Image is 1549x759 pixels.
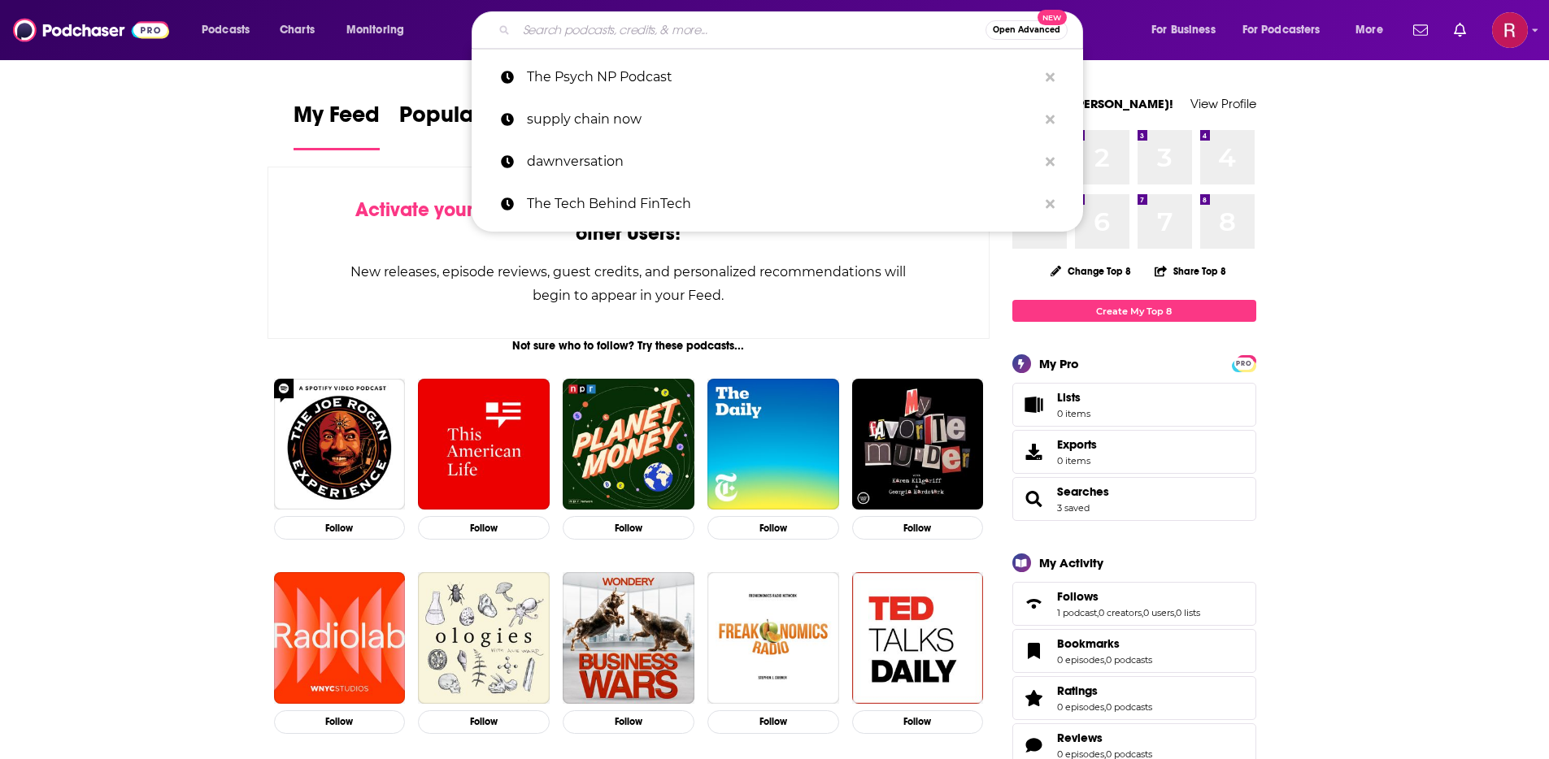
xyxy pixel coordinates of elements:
[1012,430,1256,474] a: Exports
[274,572,406,704] a: Radiolab
[1174,607,1176,618] span: ,
[346,19,404,41] span: Monitoring
[1057,390,1081,405] span: Lists
[1097,607,1099,618] span: ,
[527,56,1038,98] p: The Psych NP Podcast
[269,17,324,43] a: Charts
[268,339,990,353] div: Not sure who to follow? Try these podcasts...
[563,379,694,510] img: Planet Money
[1355,19,1383,41] span: More
[202,19,250,41] span: Podcasts
[563,516,694,540] button: Follow
[1057,390,1090,405] span: Lists
[1057,731,1103,745] span: Reviews
[1057,437,1097,452] span: Exports
[1057,484,1109,499] a: Searches
[1018,592,1051,615] a: Follows
[274,516,406,540] button: Follow
[1242,19,1321,41] span: For Podcasters
[1234,357,1254,369] a: PRO
[1039,356,1079,371] div: My Pro
[355,197,522,222] span: Activate your Feed
[274,379,406,510] img: The Joe Rogan Experience
[1018,734,1051,757] a: Reviews
[852,379,984,510] img: My Favorite Murder with Karen Kilgariff and Georgia Hardstark
[418,710,550,734] button: Follow
[418,516,550,540] button: Follow
[1018,440,1051,463] span: Exports
[1012,300,1256,322] a: Create My Top 8
[274,710,406,734] button: Follow
[1492,12,1528,48] button: Show profile menu
[563,710,694,734] button: Follow
[1057,408,1090,419] span: 0 items
[1492,12,1528,48] span: Logged in as rebeccaagurto
[399,101,537,138] span: Popular Feed
[418,379,550,510] img: This American Life
[1057,654,1104,666] a: 0 episodes
[1012,629,1256,673] span: Bookmarks
[852,572,984,704] img: TED Talks Daily
[1057,636,1120,651] span: Bookmarks
[1057,701,1104,713] a: 0 episodes
[472,56,1083,98] a: The Psych NP Podcast
[1057,731,1152,745] a: Reviews
[852,710,984,734] button: Follow
[1012,676,1256,720] span: Ratings
[1018,687,1051,709] a: Ratings
[1057,683,1152,698] a: Ratings
[1234,358,1254,370] span: PRO
[1039,555,1103,570] div: My Activity
[1057,589,1099,604] span: Follows
[1190,96,1256,111] a: View Profile
[1142,607,1143,618] span: ,
[1447,16,1473,44] a: Show notifications dropdown
[563,572,694,704] img: Business Wars
[1018,640,1051,662] a: Bookmarks
[516,17,986,43] input: Search podcasts, credits, & more...
[1012,477,1256,521] span: Searches
[527,183,1038,225] p: The Tech Behind FinTech
[1057,683,1098,698] span: Ratings
[418,572,550,704] img: Ologies with Alie Ward
[472,98,1083,141] a: supply chain now
[1232,17,1344,43] button: open menu
[1057,607,1097,618] a: 1 podcast
[1106,654,1152,666] a: 0 podcasts
[1151,19,1216,41] span: For Business
[350,260,908,307] div: New releases, episode reviews, guest credits, and personalized recommendations will begin to appe...
[1041,261,1142,281] button: Change Top 8
[1099,607,1142,618] a: 0 creators
[1018,488,1051,510] a: Searches
[13,15,169,46] img: Podchaser - Follow, Share and Rate Podcasts
[1057,455,1097,466] span: 0 items
[707,572,839,704] a: Freakonomics Radio
[1154,255,1227,287] button: Share Top 8
[472,141,1083,183] a: dawnversation
[1407,16,1434,44] a: Show notifications dropdown
[993,26,1060,34] span: Open Advanced
[1176,607,1200,618] a: 0 lists
[1140,17,1236,43] button: open menu
[1492,12,1528,48] img: User Profile
[527,98,1038,141] p: supply chain now
[986,20,1068,40] button: Open AdvancedNew
[294,101,380,138] span: My Feed
[190,17,271,43] button: open menu
[1104,701,1106,713] span: ,
[1106,701,1152,713] a: 0 podcasts
[852,516,984,540] button: Follow
[1018,393,1051,416] span: Lists
[472,183,1083,225] a: The Tech Behind FinTech
[335,17,425,43] button: open menu
[1104,654,1106,666] span: ,
[707,516,839,540] button: Follow
[1012,383,1256,427] a: Lists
